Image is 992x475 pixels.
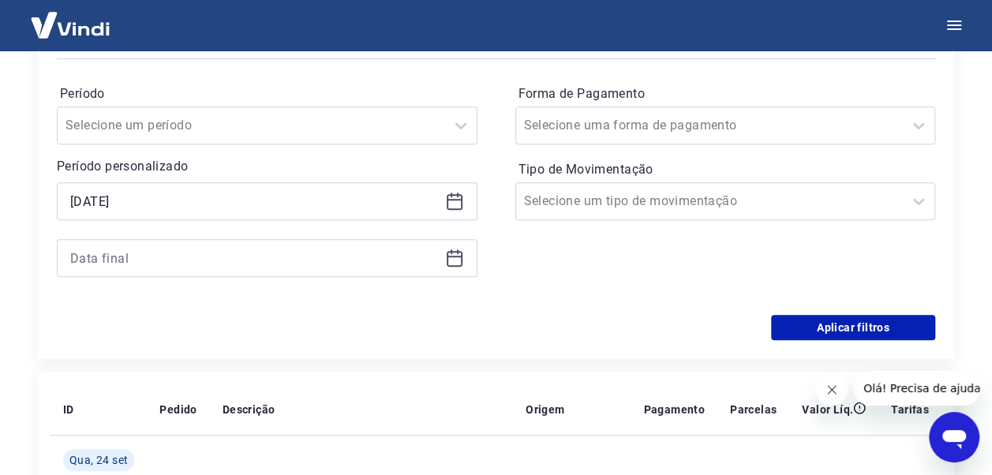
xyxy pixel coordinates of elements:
[19,1,122,49] img: Vindi
[70,189,439,213] input: Data inicial
[802,402,853,417] p: Valor Líq.
[223,402,275,417] p: Descrição
[816,374,848,406] iframe: Fechar mensagem
[70,246,439,270] input: Data final
[891,402,929,417] p: Tarifas
[63,402,74,417] p: ID
[518,84,933,103] label: Forma de Pagamento
[159,402,197,417] p: Pedido
[730,402,777,417] p: Parcelas
[854,371,979,406] iframe: Mensagem da empresa
[518,160,933,179] label: Tipo de Movimentação
[929,412,979,462] iframe: Botão para abrir a janela de mensagens
[643,402,705,417] p: Pagamento
[60,84,474,103] label: Período
[526,402,564,417] p: Origem
[57,157,477,176] p: Período personalizado
[9,11,133,24] span: Olá! Precisa de ajuda?
[69,452,128,468] span: Qua, 24 set
[771,315,935,340] button: Aplicar filtros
